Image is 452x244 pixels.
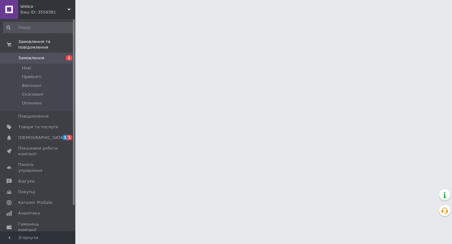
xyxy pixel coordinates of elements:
span: Покупці [18,189,35,195]
span: 1 [62,135,67,140]
span: Аналітика [18,210,40,216]
div: Ваш ID: 3558381 [20,9,75,15]
span: Повідомлення [18,114,49,119]
span: Товари та послуги [18,124,58,130]
span: Прийняті [22,74,41,80]
span: Замовлення [18,55,44,61]
span: Показники роботи компанії [18,146,58,157]
span: 1 [67,135,72,140]
span: Гаманець компанії [18,221,58,233]
span: [DEMOGRAPHIC_DATA] [18,135,65,141]
input: Пошук [3,22,74,33]
span: Каталог ProSale [18,200,52,205]
span: Нові [22,65,31,71]
span: Панель управління [18,162,58,173]
span: 1 [66,55,72,61]
span: Скасовані [22,92,43,97]
span: Оплачені [22,100,42,106]
span: Umico [20,4,67,9]
span: Замовлення та повідомлення [18,39,75,50]
span: Відгуки [18,178,35,184]
span: Виконані [22,83,41,88]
